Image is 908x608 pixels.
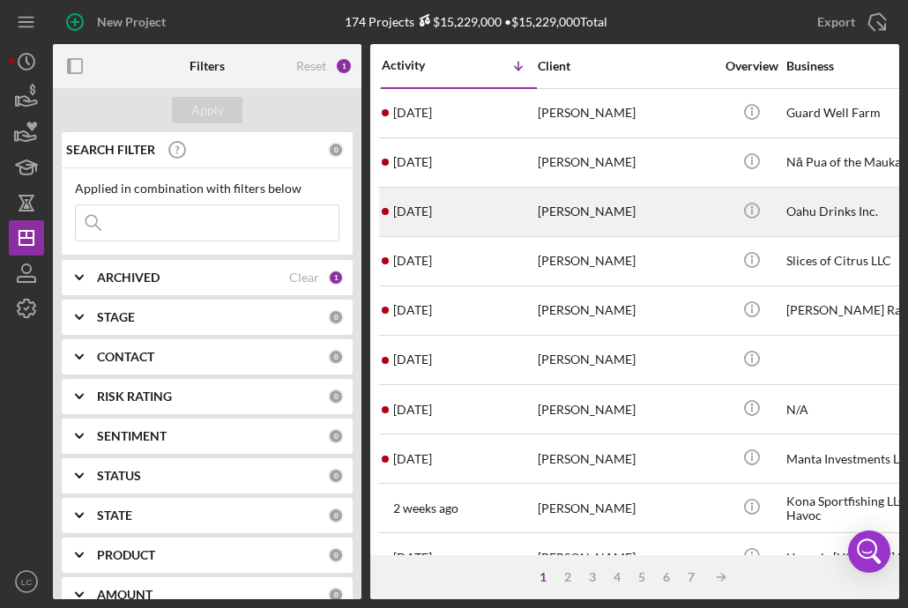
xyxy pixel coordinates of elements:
[97,350,154,364] b: CONTACT
[97,389,172,404] b: RISK RATING
[718,59,785,73] div: Overview
[53,4,183,40] button: New Project
[328,547,344,563] div: 0
[538,534,714,581] div: [PERSON_NAME]
[538,238,714,285] div: [PERSON_NAME]
[414,14,502,29] div: $15,229,000
[538,287,714,334] div: [PERSON_NAME]
[97,271,160,285] b: ARCHIVED
[382,58,459,72] div: Activity
[97,588,153,602] b: AMOUNT
[580,570,605,584] div: 3
[328,468,344,484] div: 0
[335,57,353,75] div: 1
[555,570,580,584] div: 2
[531,570,555,584] div: 1
[538,435,714,482] div: [PERSON_NAME]
[538,485,714,531] div: [PERSON_NAME]
[605,570,629,584] div: 4
[654,570,679,584] div: 6
[800,4,899,40] button: Export
[328,142,344,158] div: 0
[328,508,344,523] div: 0
[21,577,32,587] text: LC
[66,143,155,157] b: SEARCH FILTER
[191,97,224,123] div: Apply
[190,59,225,73] b: Filters
[538,90,714,137] div: [PERSON_NAME]
[538,189,714,235] div: [PERSON_NAME]
[289,271,319,285] div: Clear
[538,386,714,433] div: [PERSON_NAME]
[393,501,458,515] time: 2025-09-10 19:06
[328,428,344,444] div: 0
[97,310,135,324] b: STAGE
[393,204,432,219] time: 2025-09-24 21:00
[538,337,714,383] div: [PERSON_NAME]
[817,4,855,40] div: Export
[97,429,167,443] b: SENTIMENT
[538,139,714,186] div: [PERSON_NAME]
[97,4,166,40] div: New Project
[393,452,432,466] time: 2025-09-17 08:16
[172,97,242,123] button: Apply
[328,270,344,285] div: 1
[393,551,432,565] time: 2025-08-28 20:44
[393,254,432,268] time: 2025-09-24 02:40
[393,403,432,417] time: 2025-09-23 00:36
[328,349,344,365] div: 0
[629,570,654,584] div: 5
[393,155,432,169] time: 2025-09-24 22:41
[9,564,44,599] button: LC
[393,303,432,317] time: 2025-09-24 02:22
[296,59,326,73] div: Reset
[328,587,344,603] div: 0
[97,469,141,483] b: STATUS
[848,530,890,573] div: Open Intercom Messenger
[97,548,155,562] b: PRODUCT
[345,14,607,29] div: 174 Projects • $15,229,000 Total
[75,182,339,196] div: Applied in combination with filters below
[328,309,344,325] div: 0
[679,570,703,584] div: 7
[393,352,432,367] time: 2025-09-23 02:01
[97,508,132,523] b: STATE
[538,59,714,73] div: Client
[393,106,432,120] time: 2025-09-25 01:39
[328,389,344,404] div: 0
